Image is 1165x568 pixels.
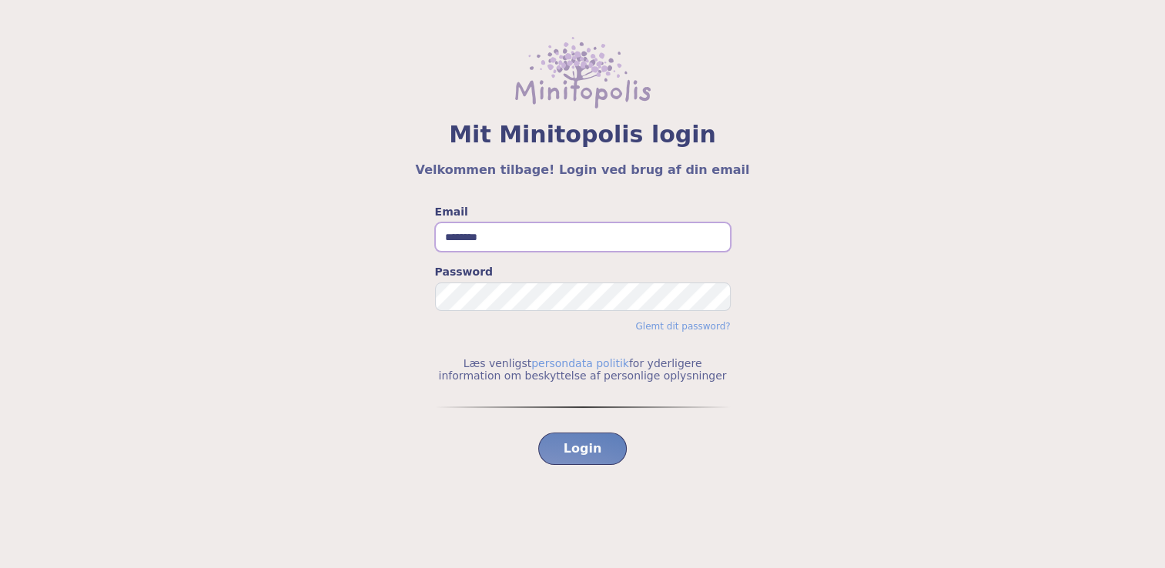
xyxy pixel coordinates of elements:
[538,433,628,465] button: Login
[635,321,730,332] a: Glemt dit password?
[531,357,629,369] a: persondata politik
[435,264,731,279] label: Password
[37,161,1128,179] h5: Velkommen tilbage! Login ved brug af din email
[435,204,731,219] label: Email
[37,121,1128,149] span: Mit Minitopolis login
[435,357,731,382] p: Læs venligst for yderligere information om beskyttelse af personlige oplysninger
[564,439,602,458] span: Login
